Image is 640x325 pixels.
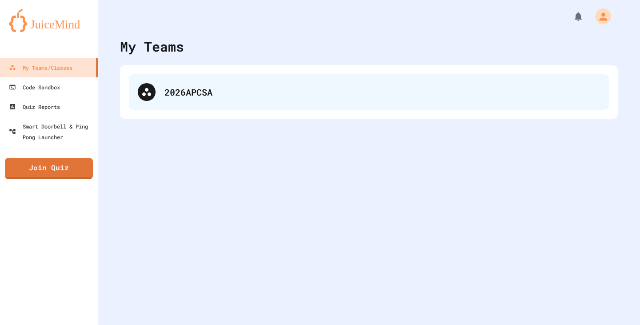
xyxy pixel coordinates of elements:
[9,62,72,73] div: My Teams/Classes
[556,9,586,24] div: My Notifications
[129,74,609,110] div: 2026APCSA
[9,121,94,142] div: Smart Doorbell & Ping Pong Launcher
[120,36,184,56] div: My Teams
[164,85,600,99] div: 2026APCSA
[9,101,60,112] div: Quiz Reports
[9,9,89,32] img: logo-orange.svg
[9,82,60,92] div: Code Sandbox
[5,158,93,179] a: Join Quiz
[586,6,613,27] div: My Account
